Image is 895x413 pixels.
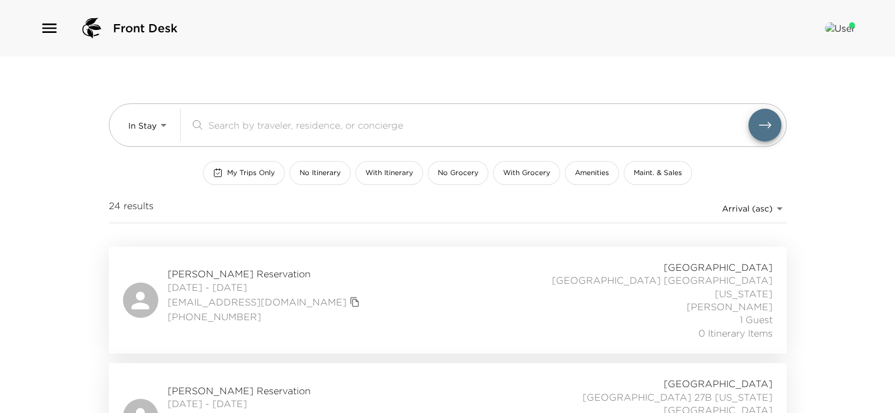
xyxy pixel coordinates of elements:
span: With Grocery [503,168,550,178]
button: No Grocery [428,161,488,185]
span: No Itinerary [300,168,341,178]
span: 1 Guest [740,313,773,326]
img: logo [78,14,106,42]
span: [PERSON_NAME] Reservation [168,384,363,397]
a: [EMAIL_ADDRESS][DOMAIN_NAME] [168,296,347,308]
span: [PERSON_NAME] [687,300,773,313]
span: Amenities [575,168,609,178]
span: [GEOGRAPHIC_DATA] [664,261,773,274]
span: No Grocery [438,168,478,178]
a: [PERSON_NAME] Reservation[DATE] - [DATE][EMAIL_ADDRESS][DOMAIN_NAME]copy primary member email[PHO... [109,247,787,354]
input: Search by traveler, residence, or concierge [208,118,748,132]
span: [PHONE_NUMBER] [168,310,363,323]
span: [DATE] - [DATE] [168,397,363,410]
span: [GEOGRAPHIC_DATA] [664,377,773,390]
img: User [825,22,855,34]
button: Amenities [565,161,619,185]
span: My Trips Only [227,168,275,178]
span: 0 Itinerary Items [698,327,773,340]
button: Maint. & Sales [624,161,692,185]
span: Maint. & Sales [634,168,682,178]
span: With Itinerary [365,168,413,178]
button: My Trips Only [203,161,285,185]
span: Arrival (asc) [722,203,773,214]
span: 24 results [109,199,154,218]
button: With Grocery [493,161,560,185]
button: No Itinerary [290,161,351,185]
button: copy primary member email [347,294,363,310]
span: [GEOGRAPHIC_DATA] [GEOGRAPHIC_DATA][US_STATE] [513,274,773,300]
span: In Stay [128,120,157,131]
button: With Itinerary [355,161,423,185]
span: [PERSON_NAME] Reservation [168,267,363,280]
span: [DATE] - [DATE] [168,281,363,294]
span: Front Desk [113,20,178,36]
